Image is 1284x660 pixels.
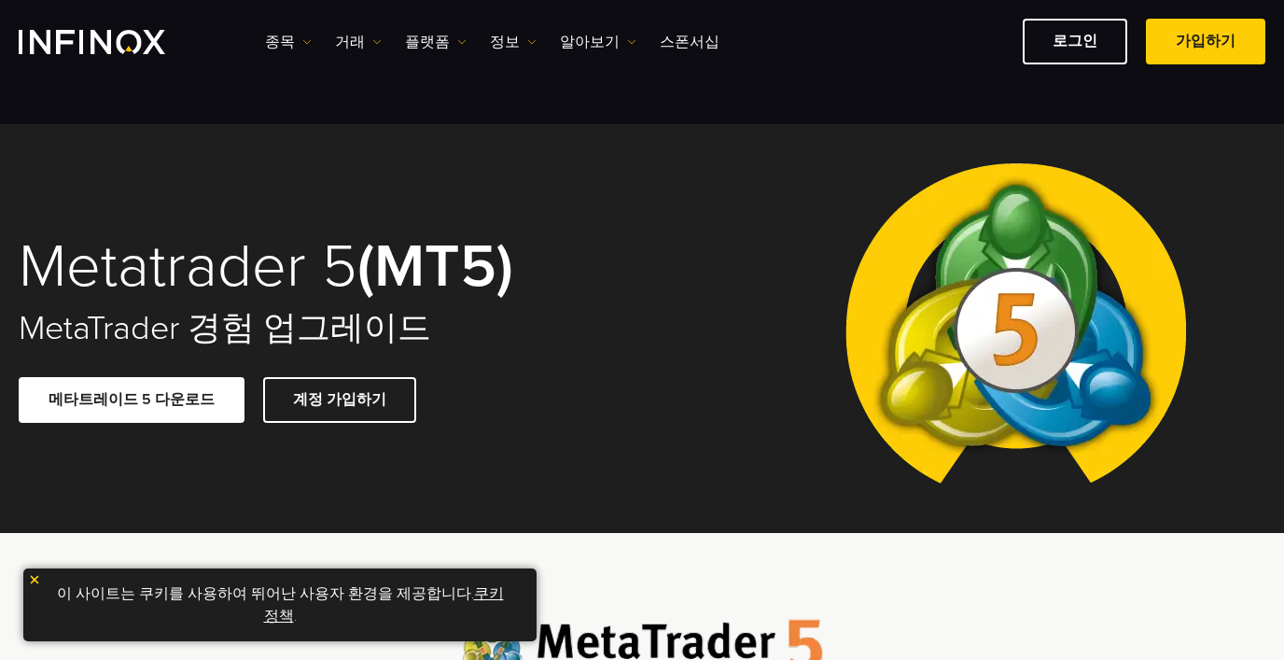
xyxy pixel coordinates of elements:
a: 플랫폼 [405,31,467,53]
p: 이 사이트는 쿠키를 사용하여 뛰어난 사용자 환경을 제공합니다. . [33,578,527,632]
h1: Metatrader 5 [19,235,617,299]
img: Meta Trader 5 [830,124,1201,533]
a: 거래 [335,31,382,53]
a: 종목 [265,31,312,53]
a: INFINOX Logo [19,30,209,54]
a: 로그인 [1023,19,1127,64]
a: 계정 가입하기 [263,377,416,423]
img: yellow close icon [28,573,41,586]
strong: (MT5) [357,230,513,303]
a: 메타트레이드 5 다운로드 [19,377,244,423]
a: 알아보기 [560,31,636,53]
h2: MetaTrader 경험 업그레이드 [19,308,617,349]
a: 스폰서십 [660,31,719,53]
a: 가입하기 [1146,19,1265,64]
a: 정보 [490,31,537,53]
